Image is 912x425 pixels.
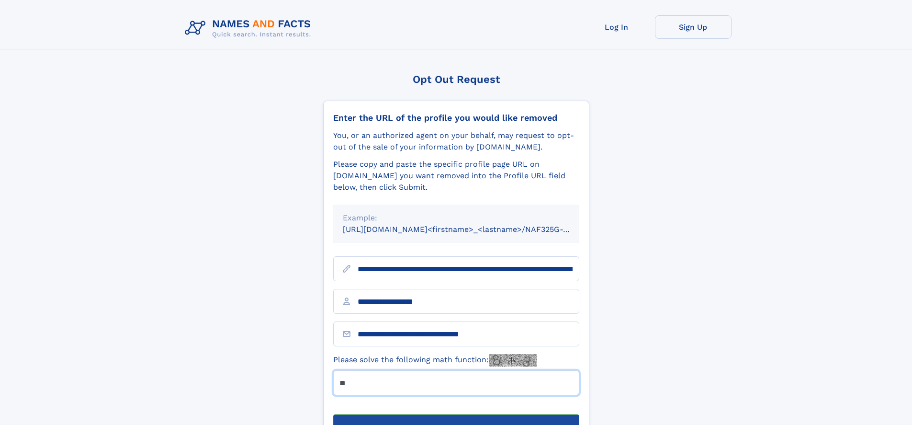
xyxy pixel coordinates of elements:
[333,130,579,153] div: You, or an authorized agent on your behalf, may request to opt-out of the sale of your informatio...
[343,212,570,224] div: Example:
[333,113,579,123] div: Enter the URL of the profile you would like removed
[655,15,732,39] a: Sign Up
[323,73,589,85] div: Opt Out Request
[333,159,579,193] div: Please copy and paste the specific profile page URL on [DOMAIN_NAME] you want removed into the Pr...
[181,15,319,41] img: Logo Names and Facts
[578,15,655,39] a: Log In
[343,225,597,234] small: [URL][DOMAIN_NAME]<firstname>_<lastname>/NAF325G-xxxxxxxx
[333,354,537,367] label: Please solve the following math function:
